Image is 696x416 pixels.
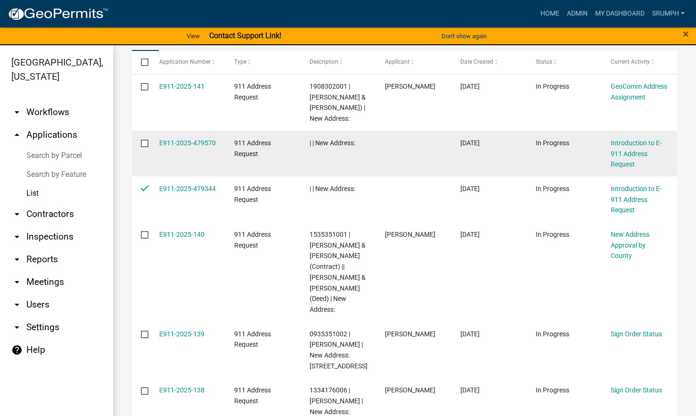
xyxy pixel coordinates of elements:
span: Date Created [460,58,493,65]
i: arrow_drop_down [11,254,23,265]
span: × [683,27,689,41]
span: 09/16/2025 [460,139,480,147]
span: Application Number [159,58,211,65]
span: Type [234,58,246,65]
i: arrow_drop_down [11,276,23,288]
datatable-header-cell: Status [526,51,602,74]
datatable-header-cell: Applicant [376,51,451,74]
span: Samantha Rumph [385,386,435,394]
span: 1908302001 | HERSHBERGER WILBUR J & MARY J (Deed) | New Address: [310,83,366,122]
span: | | New Address: [310,139,355,147]
a: Admin [563,5,591,23]
span: 09/08/2025 [460,330,480,338]
span: Current Activity [611,58,650,65]
a: E911-2025-479570 [159,139,216,147]
span: In Progress [536,139,569,147]
span: 911 Address Request [234,386,271,405]
span: | | New Address: [310,185,355,192]
span: In Progress [536,386,569,394]
datatable-header-cell: Current Activity [602,51,677,74]
i: arrow_drop_down [11,107,23,118]
datatable-header-cell: Application Number [150,51,225,74]
span: 911 Address Request [234,83,271,101]
span: Samantha Rumph [385,231,435,238]
i: help [11,344,23,356]
button: Close [683,28,689,40]
span: 09/16/2025 [460,185,480,192]
a: E911-2025-138 [159,386,205,394]
span: Applicant [385,58,409,65]
i: arrow_drop_down [11,208,23,220]
span: In Progress [536,231,569,238]
i: arrow_drop_up [11,129,23,141]
span: 911 Address Request [234,231,271,249]
span: 911 Address Request [234,185,271,203]
a: View [183,28,204,44]
span: 1535351001 | NISLEY ORLA & SARA (Contract) || NISLEY JOHN L & LUCY LE (Deed) | New Address: [310,231,366,313]
span: 911 Address Request [234,139,271,158]
span: Samantha Rumph [385,330,435,338]
datatable-header-cell: Description [301,51,376,74]
datatable-header-cell: Select [132,51,150,74]
datatable-header-cell: Type [225,51,301,74]
span: In Progress [536,330,569,338]
a: Sign Order Status [611,386,662,394]
i: arrow_drop_down [11,322,23,333]
span: 09/09/2025 [460,231,480,238]
datatable-header-cell: Date Created [451,51,527,74]
span: In Progress [536,185,569,192]
a: E911-2025-139 [159,330,205,338]
a: GeoComm Address Assignment [611,83,667,101]
a: Introduction to E-911 Address Request [611,139,662,168]
a: Home [537,5,563,23]
a: E911-2025-141 [159,83,205,90]
a: Sign Order Status [611,330,662,338]
span: 08/15/2025 [460,386,480,394]
button: Don't show again [438,28,491,44]
span: In Progress [536,83,569,90]
i: arrow_drop_down [11,231,23,242]
span: Status [536,58,552,65]
span: 911 Address Request [234,330,271,349]
span: Samantha Rumph [385,83,435,90]
a: srumph [648,5,688,23]
a: E911-2025-140 [159,231,205,238]
a: Introduction to E-911 Address Request [611,185,662,214]
strong: Contact Support Link! [209,31,281,40]
span: Description [310,58,338,65]
span: 0935351002 | Bruce Moore | New Address: 14279 Colony Rd, Volga, IA [310,330,368,370]
a: New Address Approval by County [611,231,649,260]
a: My Dashboard [591,5,648,23]
i: arrow_drop_down [11,299,23,310]
a: E911-2025-479344 [159,185,216,192]
span: 09/17/2025 [460,83,480,90]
